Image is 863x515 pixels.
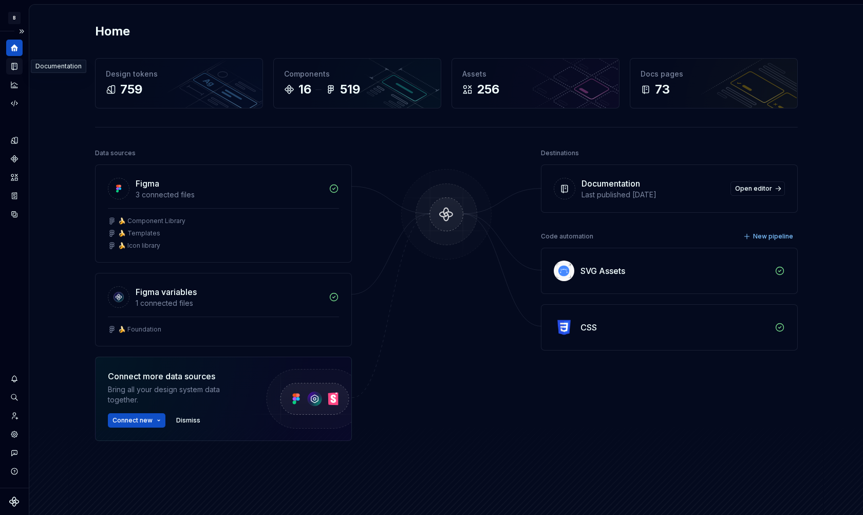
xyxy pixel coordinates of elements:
[112,416,153,425] span: Connect new
[6,426,23,443] a: Settings
[172,413,205,428] button: Dismiss
[31,60,86,73] div: Documentation
[6,151,23,167] a: Components
[108,413,165,428] button: Connect new
[136,190,323,200] div: 3 connected files
[136,286,197,298] div: Figma variables
[641,69,787,79] div: Docs pages
[108,384,247,405] div: Bring all your design system data together.
[477,81,499,98] div: 256
[735,185,772,193] span: Open editor
[541,146,579,160] div: Destinations
[106,69,252,79] div: Design tokens
[8,12,21,24] div: B
[6,77,23,93] a: Analytics
[581,190,724,200] div: Last published [DATE]
[730,181,785,196] a: Open editor
[6,169,23,186] a: Assets
[541,229,593,244] div: Code automation
[580,265,625,277] div: SVG Assets
[740,229,798,244] button: New pipeline
[95,58,263,108] a: Design tokens759
[95,273,352,346] a: Figma variables1 connected files🍌 Foundation
[273,58,441,108] a: Components16519
[6,40,23,56] a: Home
[95,164,352,263] a: Figma3 connected files🍌 Component Library🍌 Templates🍌 Icon library
[118,229,160,237] div: 🍌 Templates
[2,7,27,29] button: B
[6,58,23,75] a: Documentation
[340,81,360,98] div: 519
[9,496,20,507] svg: Supernova Logo
[118,325,161,334] div: 🍌 Foundation
[298,81,311,98] div: 16
[655,81,670,98] div: 73
[118,242,160,250] div: 🍌 Icon library
[452,58,620,108] a: Assets256
[284,69,430,79] div: Components
[95,146,136,160] div: Data sources
[580,321,597,334] div: CSS
[108,370,247,382] div: Connect more data sources
[118,217,185,225] div: 🍌 Component Library
[6,408,23,424] a: Invite team
[6,95,23,112] a: Code automation
[176,416,200,425] span: Dismiss
[581,177,640,190] div: Documentation
[95,23,130,40] h2: Home
[630,58,798,108] a: Docs pages73
[120,81,142,98] div: 759
[6,445,23,461] button: Contact support
[136,177,159,190] div: Figma
[136,298,323,308] div: 1 connected files
[6,206,23,223] a: Data sources
[6,188,23,204] a: Storybook stories
[462,69,609,79] div: Assets
[6,371,23,387] button: Notifications
[753,232,793,241] span: New pipeline
[6,132,23,149] a: Design tokens
[14,24,29,39] button: Expand sidebar
[6,389,23,406] button: Search ⌘K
